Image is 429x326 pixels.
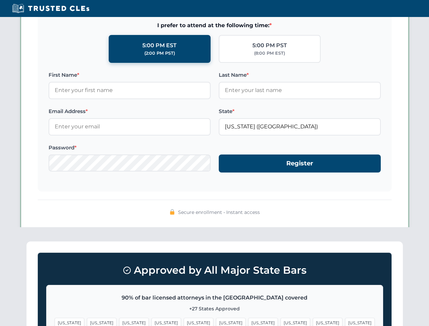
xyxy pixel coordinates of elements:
[46,261,383,279] h3: Approved by All Major State Bars
[49,21,381,30] span: I prefer to attend at the following time:
[49,107,211,115] label: Email Address
[55,293,375,302] p: 90% of bar licensed attorneys in the [GEOGRAPHIC_DATA] covered
[55,305,375,312] p: +27 States Approved
[49,118,211,135] input: Enter your email
[169,209,175,215] img: 🔒
[219,155,381,173] button: Register
[254,50,285,57] div: (8:00 PM EST)
[49,82,211,99] input: Enter your first name
[178,209,260,216] span: Secure enrollment • Instant access
[219,118,381,135] input: Florida (FL)
[219,82,381,99] input: Enter your last name
[144,50,175,57] div: (2:00 PM PST)
[49,144,211,152] label: Password
[49,71,211,79] label: First Name
[10,3,91,14] img: Trusted CLEs
[219,71,381,79] label: Last Name
[252,41,287,50] div: 5:00 PM PST
[142,41,177,50] div: 5:00 PM EST
[219,107,381,115] label: State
